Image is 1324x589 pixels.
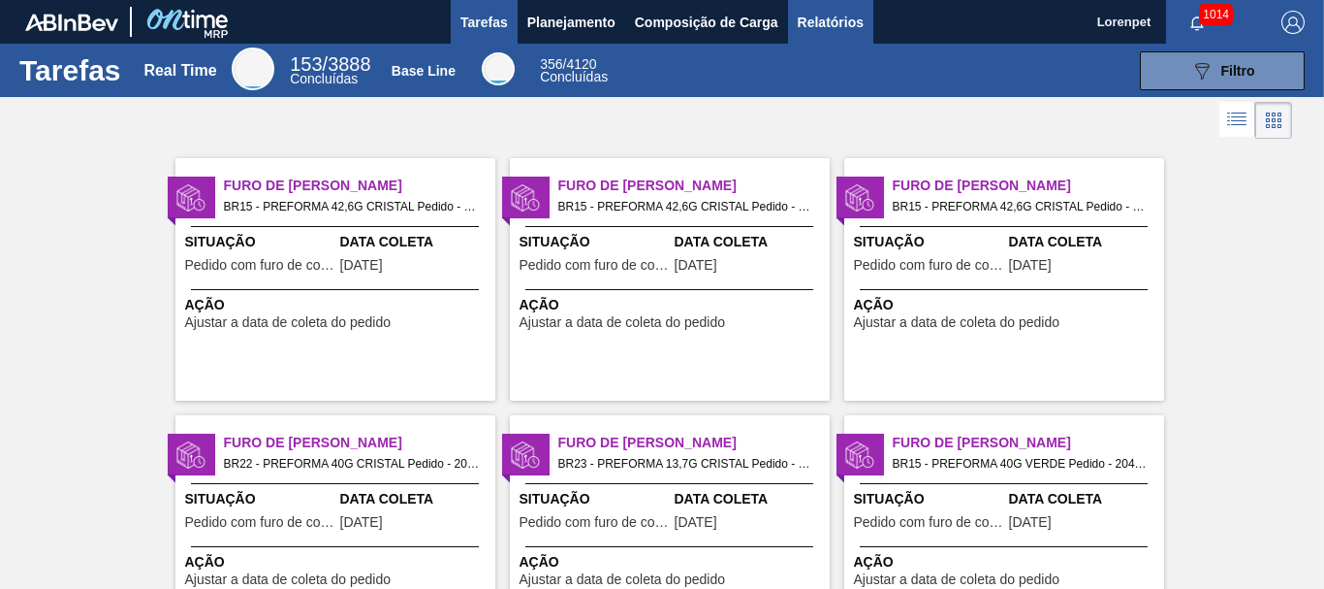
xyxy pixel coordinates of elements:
button: Filtro [1140,51,1305,90]
div: Base Line [482,52,515,85]
span: Pedido com furo de coleta [520,258,670,273]
span: Ação [185,552,490,573]
span: Ação [520,552,825,573]
span: Data Coleta [675,489,825,509]
span: 06/10/2025 [675,258,717,273]
span: Situação [520,232,670,252]
div: Base Line [392,63,456,79]
span: 153 [290,53,322,75]
span: Data Coleta [675,232,825,252]
span: Furo de Coleta [224,176,495,196]
span: BR15 - PREFORMA 42,6G CRISTAL Pedido - 2037070 [224,196,480,217]
img: status [176,441,205,470]
span: Pedido com furo de coleta [185,258,335,273]
span: BR23 - PREFORMA 13,7G CRISTAL Pedido - 2046369 [558,453,814,474]
div: Real Time [232,48,274,90]
span: Ajustar a data de coleta do pedido [854,573,1060,587]
span: / 3888 [290,53,370,75]
span: Concluídas [540,69,608,84]
span: 356 [540,56,562,72]
span: Furo de Coleta [558,433,830,453]
span: BR15 - PREFORMA 42,6G CRISTAL Pedido - 2034592 [893,196,1149,217]
span: Data Coleta [340,489,490,509]
span: Filtro [1221,63,1255,79]
span: 06/10/2025 [340,258,383,273]
span: Data Coleta [1009,489,1159,509]
span: Pedido com furo de coleta [520,515,670,530]
span: 06/10/2025 [1009,258,1052,273]
span: Situação [185,489,335,509]
span: Pedido com furo de coleta [854,258,1004,273]
span: BR22 - PREFORMA 40G CRISTAL Pedido - 2046409 [224,453,480,474]
span: Ação [854,552,1159,573]
span: 06/10/2025 [1009,515,1052,530]
div: Real Time [143,62,216,80]
span: Pedido com furo de coleta [854,515,1004,530]
span: 1014 [1199,4,1233,25]
div: Visão em Lista [1219,102,1255,139]
span: Situação [185,232,335,252]
span: 06/10/2025 [675,515,717,530]
img: status [176,183,205,213]
span: Ajustar a data de coleta do pedido [185,315,392,330]
span: / 4120 [540,56,596,72]
span: Situação [520,489,670,509]
img: status [511,183,540,213]
span: Data Coleta [1009,232,1159,252]
img: status [845,183,874,213]
span: Relatórios [798,11,864,34]
span: Planejamento [527,11,615,34]
span: Ajustar a data de coleta do pedido [854,315,1060,330]
span: Ajustar a data de coleta do pedido [185,573,392,587]
img: status [511,441,540,470]
span: Situação [854,232,1004,252]
span: Data Coleta [340,232,490,252]
span: BR15 - PREFORMA 40G VERDE Pedido - 2046344 [893,453,1149,474]
span: Pedido com furo de coleta [185,515,335,530]
span: BR15 - PREFORMA 42,6G CRISTAL Pedido - 2034604 [558,196,814,217]
span: Concluídas [290,71,358,86]
span: Ação [185,295,490,315]
span: Ajustar a data de coleta do pedido [520,573,726,587]
span: Furo de Coleta [893,176,1164,196]
span: Furo de Coleta [224,433,495,453]
img: TNhmsLtSVTkK8tSr43FrP2fwEKptu5GPRR3wAAAABJRU5ErkJggg== [25,14,118,31]
span: Furo de Coleta [558,176,830,196]
button: Notificações [1166,9,1228,36]
img: status [845,441,874,470]
div: Real Time [290,56,370,85]
span: Furo de Coleta [893,433,1164,453]
span: Ajustar a data de coleta do pedido [520,315,726,330]
span: Tarefas [460,11,508,34]
span: Situação [854,489,1004,509]
span: Ação [854,295,1159,315]
h1: Tarefas [19,59,121,82]
span: Ação [520,295,825,315]
img: Logout [1281,11,1305,34]
div: Base Line [540,58,608,83]
span: Composição de Carga [635,11,778,34]
span: 06/10/2025 [340,515,383,530]
div: Visão em Cards [1255,102,1292,139]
